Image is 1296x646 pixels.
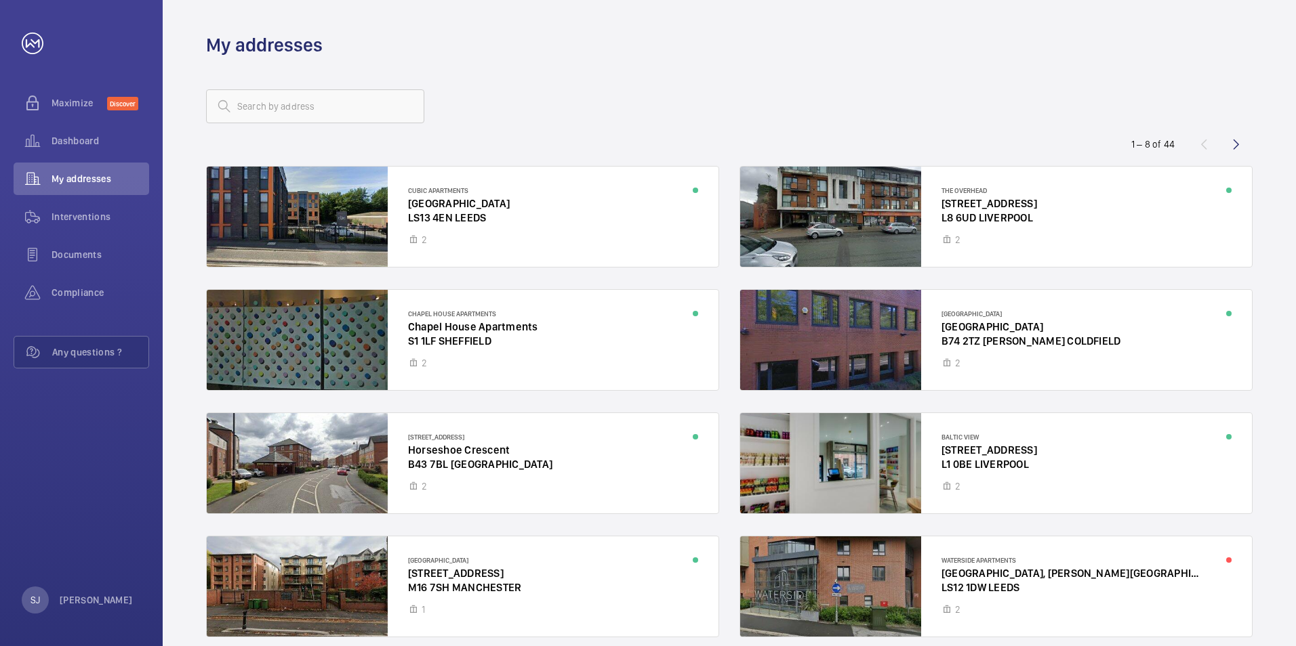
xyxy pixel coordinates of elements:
p: [PERSON_NAME] [60,593,133,607]
span: Any questions ? [52,345,148,359]
span: Discover [107,97,138,110]
input: Search by address [206,89,424,123]
span: Dashboard [52,134,149,148]
p: SJ [31,593,40,607]
span: My addresses [52,172,149,186]
h1: My addresses [206,33,323,58]
span: Compliance [52,286,149,299]
span: Documents [52,248,149,261]
span: Interventions [52,210,149,223]
div: 1 – 8 of 44 [1131,137,1175,151]
span: Maximize [52,96,107,110]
